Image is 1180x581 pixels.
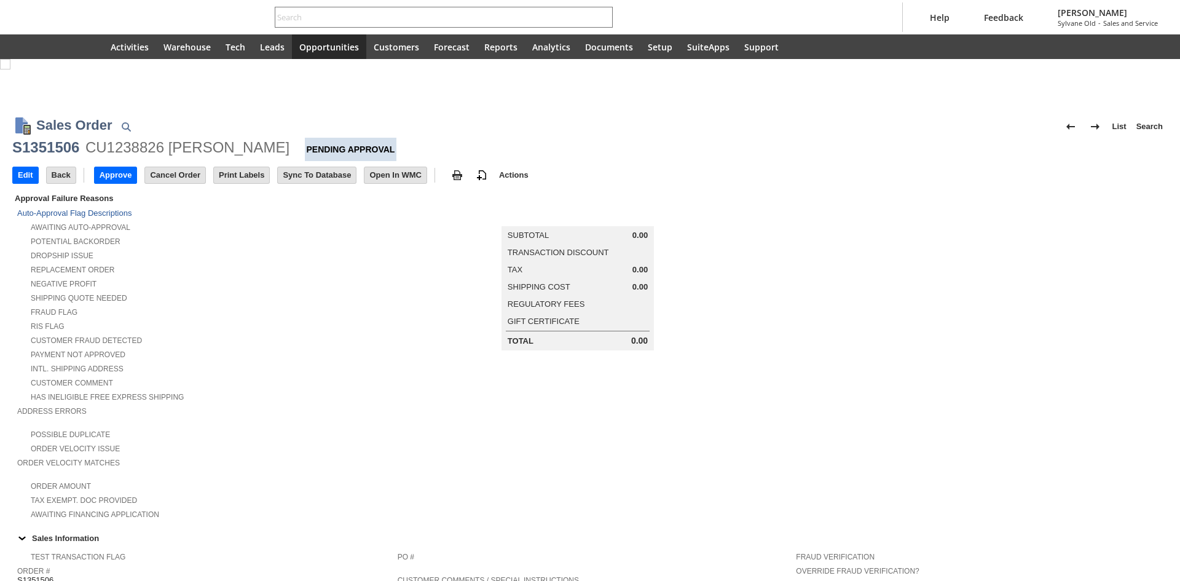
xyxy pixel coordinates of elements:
a: Home [74,34,103,59]
a: Replacement Order [31,266,114,274]
a: Customer Comment [31,379,113,387]
span: Customers [374,41,419,53]
a: Customers [366,34,427,59]
div: CU1238826 [PERSON_NAME] [85,138,289,157]
a: Order # [17,567,50,575]
a: Tech [218,34,253,59]
a: Order Velocity Issue [31,445,120,453]
a: Gift Certificate [508,317,580,326]
span: SuiteApps [687,41,730,53]
span: Opportunities [299,41,359,53]
span: Tech [226,41,245,53]
input: Sync To Database [278,167,356,183]
a: Address Errors [17,407,87,416]
span: Setup [648,41,672,53]
a: SuiteApps [680,34,737,59]
a: Fraud Flag [31,308,77,317]
a: RIS flag [31,322,65,331]
img: Previous [1063,119,1078,134]
a: Shipping Quote Needed [31,294,127,302]
span: - [1098,18,1101,28]
span: Help [930,12,950,23]
a: Transaction Discount [508,248,609,257]
span: Leads [260,41,285,53]
a: Has Ineligible Free Express Shipping [31,393,184,401]
a: Subtotal [508,231,549,240]
div: Confirmation [45,69,1161,83]
a: Possible Duplicate [31,430,110,439]
a: Reports [477,34,525,59]
span: Documents [585,41,633,53]
span: 0.00 [632,265,648,275]
a: Negative Profit [31,280,96,288]
a: Override Fraud Verification? [796,567,919,575]
a: Potential Backorder [31,237,120,246]
input: Open In WMC [364,167,427,183]
caption: Summary [502,207,654,226]
h1: Sales Order [36,115,112,135]
div: Shortcuts [44,34,74,59]
a: List [1107,117,1131,136]
span: Activities [111,41,149,53]
img: Quick Find [119,119,133,134]
svg: Search [596,10,610,25]
a: Awaiting Auto-Approval [31,223,130,232]
a: Total [508,336,533,346]
div: Pending Approval [305,138,397,161]
a: Warehouse [156,34,218,59]
a: Fraud Verification [796,553,875,561]
span: Sales and Service [1103,18,1158,28]
a: Auto-Approval Flag Descriptions [17,208,132,218]
a: Documents [578,34,640,59]
a: Search [1131,117,1168,136]
a: Regulatory Fees [508,299,584,309]
td: Sales Information [12,530,1168,546]
input: Approve [95,167,137,183]
span: Warehouse [163,41,211,53]
a: Tax Exempt. Doc Provided [31,496,137,505]
span: Sylvane Old [1058,18,1096,28]
span: Feedback [984,12,1023,23]
a: Setup [640,34,680,59]
a: Order Amount [31,482,91,491]
a: Test Transaction Flag [31,553,125,561]
svg: Shortcuts [52,39,66,54]
input: Print Labels [214,167,269,183]
span: Support [744,41,779,53]
input: Cancel Order [145,167,205,183]
a: Shipping Cost [508,282,570,291]
a: Forecast [427,34,477,59]
a: Actions [494,170,533,180]
div: Transaction successfully Saved [45,83,1161,93]
a: Tax [508,265,522,274]
span: 0.00 [631,336,648,346]
img: print.svg [450,168,465,183]
span: Reports [484,41,517,53]
a: Customer Fraud Detected [31,336,142,345]
a: Leads [253,34,292,59]
a: Support [737,34,786,59]
input: Edit [13,167,38,183]
a: Intl. Shipping Address [31,365,124,373]
input: Search [275,10,596,25]
img: add-record.svg [474,168,489,183]
div: S1351506 [12,138,79,157]
span: 0.00 [632,282,648,292]
input: Back [47,167,76,183]
div: Approval Failure Reasons [12,191,393,205]
a: Opportunities [292,34,366,59]
a: Dropship Issue [31,251,93,260]
span: 0.00 [632,231,648,240]
span: Forecast [434,41,470,53]
a: Awaiting Financing Application [31,510,159,519]
a: PO # [398,553,414,561]
span: Analytics [532,41,570,53]
a: Payment not approved [31,350,125,359]
img: Next [1088,119,1103,134]
a: Order Velocity Matches [17,459,120,467]
a: Recent Records [15,34,44,59]
span: [PERSON_NAME] [1058,7,1158,18]
a: Activities [103,34,156,59]
div: Sales Information [12,530,1163,546]
svg: Home [81,39,96,54]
